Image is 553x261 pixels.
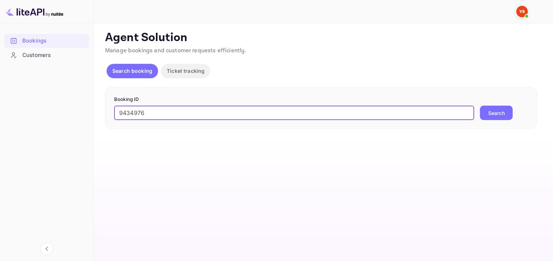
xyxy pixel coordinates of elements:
[114,96,528,103] p: Booking ID
[105,31,540,45] p: Agent Solution
[22,51,85,59] div: Customers
[480,106,513,120] button: Search
[167,67,204,75] p: Ticket tracking
[4,48,89,62] a: Customers
[4,34,89,47] a: Bookings
[105,47,246,54] span: Manage bookings and customer requests efficiently.
[6,6,63,17] img: LiteAPI logo
[516,6,528,17] img: Yandex Support
[22,37,85,45] div: Bookings
[112,67,152,75] p: Search booking
[114,106,474,120] input: Enter Booking ID (e.g., 63782194)
[40,242,53,255] button: Collapse navigation
[4,34,89,48] div: Bookings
